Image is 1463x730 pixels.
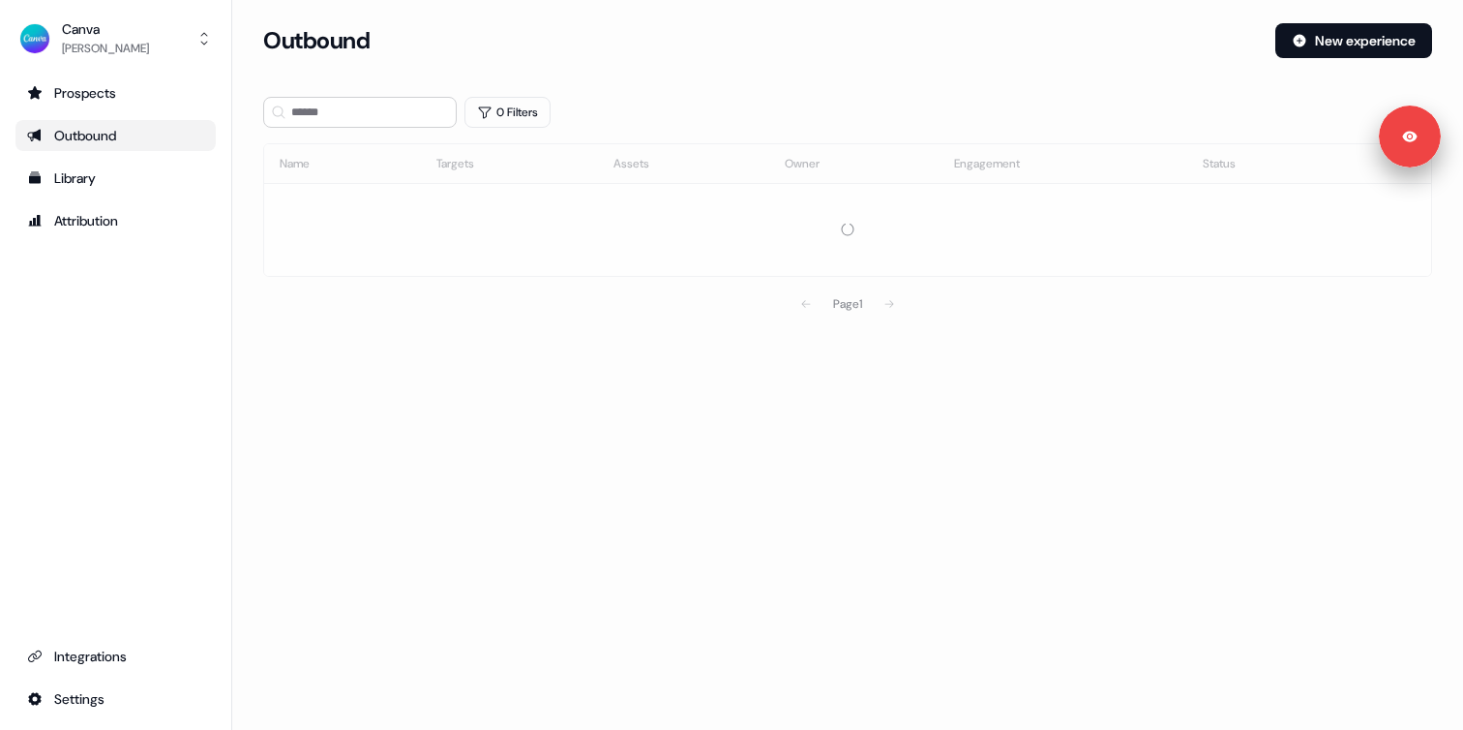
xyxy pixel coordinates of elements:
div: Settings [27,689,204,709]
button: New experience [1275,23,1432,58]
div: [PERSON_NAME] [62,39,149,58]
a: Go to integrations [15,641,216,672]
a: Go to integrations [15,684,216,715]
div: Integrations [27,647,204,666]
div: Attribution [27,211,204,230]
div: Library [27,168,204,188]
div: Prospects [27,83,204,103]
a: Go to prospects [15,77,216,108]
button: 0 Filters [464,97,551,128]
a: Go to attribution [15,205,216,236]
button: Canva[PERSON_NAME] [15,15,216,62]
a: Go to templates [15,163,216,194]
div: Outbound [27,126,204,145]
a: Go to outbound experience [15,120,216,151]
div: Canva [62,19,149,39]
h3: Outbound [263,26,370,55]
